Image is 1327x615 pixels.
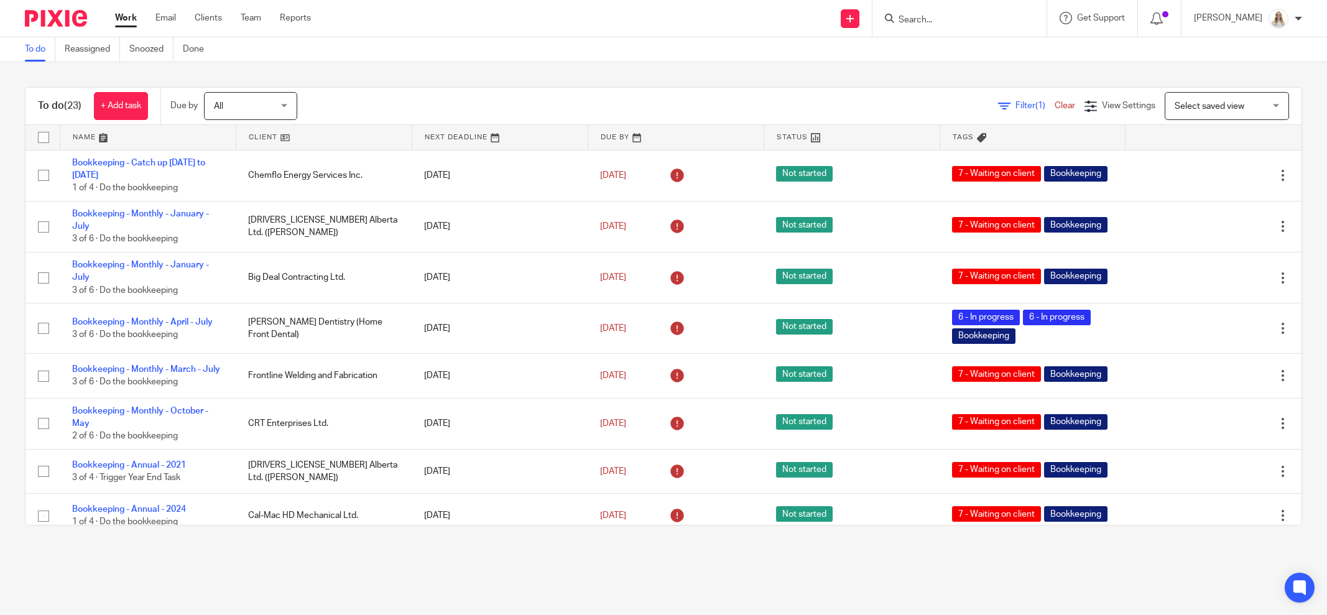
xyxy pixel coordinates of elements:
[600,371,626,380] span: [DATE]
[776,269,833,284] span: Not started
[776,217,833,233] span: Not started
[953,134,974,141] span: Tags
[1044,166,1107,182] span: Bookkeeping
[952,217,1041,233] span: 7 - Waiting on client
[1044,506,1107,522] span: Bookkeeping
[195,12,222,24] a: Clients
[72,286,178,295] span: 3 of 6 · Do the bookkeeping
[214,102,223,111] span: All
[236,252,412,303] td: Big Deal Contracting Ltd.
[776,166,833,182] span: Not started
[412,150,588,201] td: [DATE]
[236,303,412,354] td: [PERSON_NAME] Dentistry (Home Front Dental)
[952,166,1041,182] span: 7 - Waiting on client
[1077,14,1125,22] span: Get Support
[1044,269,1107,284] span: Bookkeeping
[72,183,178,192] span: 1 of 4 · Do the bookkeeping
[600,324,626,333] span: [DATE]
[1015,101,1055,110] span: Filter
[236,494,412,538] td: Cal-Mac HD Mechanical Ltd.
[952,310,1020,325] span: 6 - In progress
[115,12,137,24] a: Work
[412,354,588,398] td: [DATE]
[25,10,87,27] img: Pixie
[280,12,311,24] a: Reports
[412,252,588,303] td: [DATE]
[1269,9,1288,29] img: Headshot%2011-2024%20white%20background%20square%202.JPG
[412,449,588,493] td: [DATE]
[1055,101,1075,110] a: Clear
[236,201,412,252] td: [DRIVERS_LICENSE_NUMBER] Alberta Ltd. ([PERSON_NAME])
[72,473,180,482] span: 3 of 4 · Trigger Year End Task
[1044,462,1107,478] span: Bookkeeping
[72,318,213,326] a: Bookkeeping - Monthly - April - July
[72,377,178,386] span: 3 of 6 · Do the bookkeeping
[38,99,81,113] h1: To do
[72,505,186,514] a: Bookkeeping - Annual - 2024
[241,12,261,24] a: Team
[65,37,120,62] a: Reassigned
[129,37,173,62] a: Snoozed
[236,354,412,398] td: Frontline Welding and Fabrication
[412,201,588,252] td: [DATE]
[412,494,588,538] td: [DATE]
[236,398,412,449] td: CRT Enterprises Ltd.
[412,398,588,449] td: [DATE]
[897,15,1009,26] input: Search
[600,273,626,282] span: [DATE]
[952,506,1041,522] span: 7 - Waiting on client
[94,92,148,120] a: + Add task
[1044,414,1107,430] span: Bookkeeping
[236,150,412,201] td: Chemflo Energy Services Inc.
[1175,102,1244,111] span: Select saved view
[183,37,213,62] a: Done
[776,462,833,478] span: Not started
[776,319,833,335] span: Not started
[25,37,55,62] a: To do
[72,159,205,180] a: Bookkeeping - Catch up [DATE] to [DATE]
[170,99,198,112] p: Due by
[952,366,1041,382] span: 7 - Waiting on client
[72,432,178,440] span: 2 of 6 · Do the bookkeeping
[952,328,1015,344] span: Bookkeeping
[600,467,626,476] span: [DATE]
[1044,366,1107,382] span: Bookkeeping
[72,210,209,231] a: Bookkeeping - Monthly - January - July
[1194,12,1262,24] p: [PERSON_NAME]
[236,449,412,493] td: [DRIVERS_LICENSE_NUMBER] Alberta Ltd. ([PERSON_NAME])
[72,518,178,527] span: 1 of 4 · Do the bookkeeping
[72,461,186,469] a: Bookkeeping - Annual - 2021
[72,330,178,339] span: 3 of 6 · Do the bookkeeping
[952,462,1041,478] span: 7 - Waiting on client
[600,419,626,428] span: [DATE]
[1035,101,1045,110] span: (1)
[1102,101,1155,110] span: View Settings
[776,414,833,430] span: Not started
[952,414,1041,430] span: 7 - Waiting on client
[64,101,81,111] span: (23)
[600,222,626,231] span: [DATE]
[412,303,588,354] td: [DATE]
[1023,310,1091,325] span: 6 - In progress
[600,171,626,180] span: [DATE]
[72,407,208,428] a: Bookkeeping - Monthly - October - May
[1044,217,1107,233] span: Bookkeeping
[155,12,176,24] a: Email
[776,506,833,522] span: Not started
[600,511,626,520] span: [DATE]
[72,261,209,282] a: Bookkeeping - Monthly - January - July
[776,366,833,382] span: Not started
[952,269,1041,284] span: 7 - Waiting on client
[72,235,178,244] span: 3 of 6 · Do the bookkeeping
[72,365,220,374] a: Bookkeeping - Monthly - March - July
